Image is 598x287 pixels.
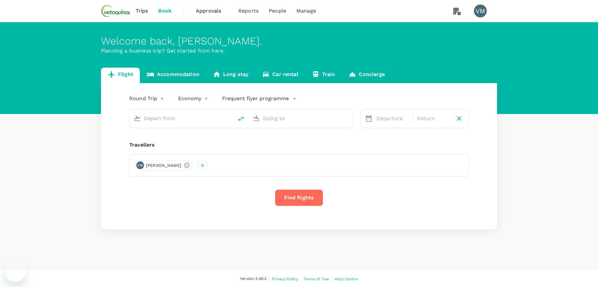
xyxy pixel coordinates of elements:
span: Approvals [196,7,228,15]
img: Vetoquinol Australia Pty Limited [101,4,131,18]
span: Reports [238,7,258,15]
a: Privacy Policy [272,275,298,282]
span: Trips [136,7,148,15]
div: VM[PERSON_NAME] [135,160,192,170]
div: Travellers [129,141,469,149]
p: Departure [376,115,409,122]
a: Car rental [255,68,305,83]
input: Depart from [144,113,220,123]
a: Long stay [206,68,255,83]
span: [PERSON_NAME] [142,162,185,169]
a: Help Centre [334,275,358,282]
a: Train [305,68,342,83]
a: Flight [101,68,140,83]
div: Welcome back , [PERSON_NAME] . [101,35,497,47]
span: Terms of Use [304,277,329,281]
p: Frequent flyer programme [222,95,289,102]
button: Frequent flyer programme [222,95,296,102]
a: Accommodation [140,68,206,83]
span: Manage [296,7,316,15]
span: Privacy Policy [272,277,298,281]
span: People [269,7,286,15]
p: Return [417,115,449,122]
div: Economy [178,93,209,104]
div: Round Trip [129,93,165,104]
input: Going to [263,113,339,123]
p: Planning a business trip? Get started from here. [101,47,497,55]
a: Concierge [342,68,391,83]
span: Book [158,7,172,15]
span: Version 3.49.2 [240,276,267,282]
button: Open [348,118,349,119]
button: delete [233,111,249,127]
div: VM [474,5,487,17]
span: Help Centre [334,277,358,281]
button: Open [229,118,230,119]
a: Terms of Use [304,275,329,282]
button: Find flights [275,189,323,206]
div: VM [136,161,144,169]
iframe: Button to launch messaging window [5,261,26,282]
